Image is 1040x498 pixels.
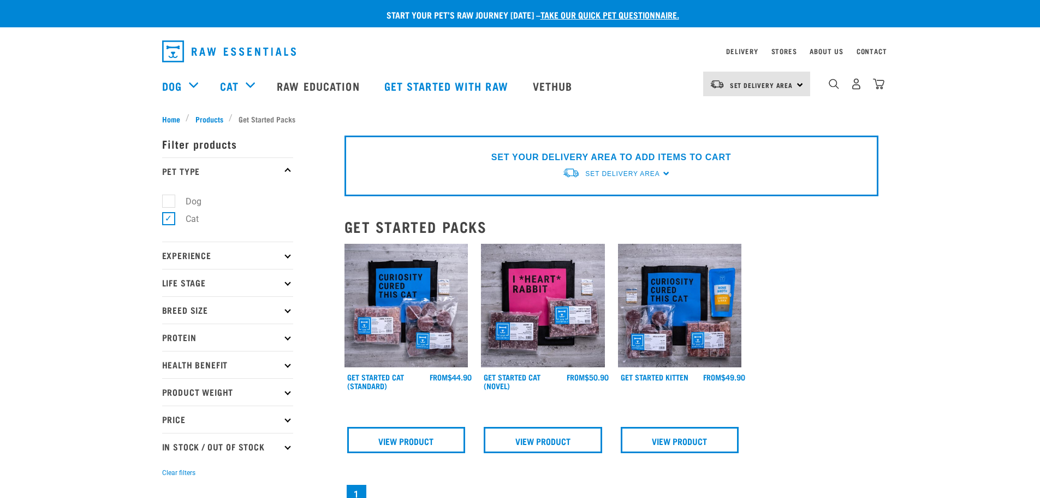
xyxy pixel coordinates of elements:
[162,324,293,351] p: Protein
[344,244,468,368] img: Assortment Of Raw Essential Products For Cats Including, Blue And Black Tote Bag With "Curiosity ...
[430,373,472,382] div: $44.90
[162,40,296,62] img: Raw Essentials Logo
[220,78,239,94] a: Cat
[153,36,887,67] nav: dropdown navigation
[851,78,862,90] img: user.png
[162,269,293,296] p: Life Stage
[430,375,448,379] span: FROM
[562,167,580,179] img: van-moving.png
[162,78,182,94] a: Dog
[585,170,659,178] span: Set Delivery Area
[195,113,223,125] span: Products
[829,79,839,89] img: home-icon-1@2x.png
[873,78,884,90] img: home-icon@2x.png
[344,218,878,235] h2: Get Started Packs
[491,151,731,164] p: SET YOUR DELIVERY AREA TO ADD ITEMS TO CART
[162,130,293,157] p: Filter products
[621,375,688,379] a: Get Started Kitten
[857,49,887,53] a: Contact
[162,113,878,125] nav: breadcrumbs
[726,49,758,53] a: Delivery
[522,64,586,108] a: Vethub
[618,244,742,368] img: NSP Kitten Update
[484,427,602,453] a: View Product
[162,351,293,378] p: Health Benefit
[484,375,540,388] a: Get Started Cat (Novel)
[162,242,293,269] p: Experience
[347,427,466,453] a: View Product
[481,244,605,368] img: Assortment Of Raw Essential Products For Cats Including, Pink And Black Tote Bag With "I *Heart* ...
[771,49,797,53] a: Stores
[347,375,404,388] a: Get Started Cat (Standard)
[162,406,293,433] p: Price
[621,427,739,453] a: View Product
[162,468,195,478] button: Clear filters
[567,373,609,382] div: $50.90
[730,83,793,87] span: Set Delivery Area
[703,375,721,379] span: FROM
[162,113,180,125] span: Home
[189,113,229,125] a: Products
[168,212,203,226] label: Cat
[162,157,293,185] p: Pet Type
[567,375,585,379] span: FROM
[540,12,679,17] a: take our quick pet questionnaire.
[266,64,373,108] a: Raw Education
[810,49,843,53] a: About Us
[162,296,293,324] p: Breed Size
[168,195,206,208] label: Dog
[162,433,293,460] p: In Stock / Out Of Stock
[373,64,522,108] a: Get started with Raw
[703,373,745,382] div: $49.90
[162,113,186,125] a: Home
[162,378,293,406] p: Product Weight
[710,79,724,89] img: van-moving.png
